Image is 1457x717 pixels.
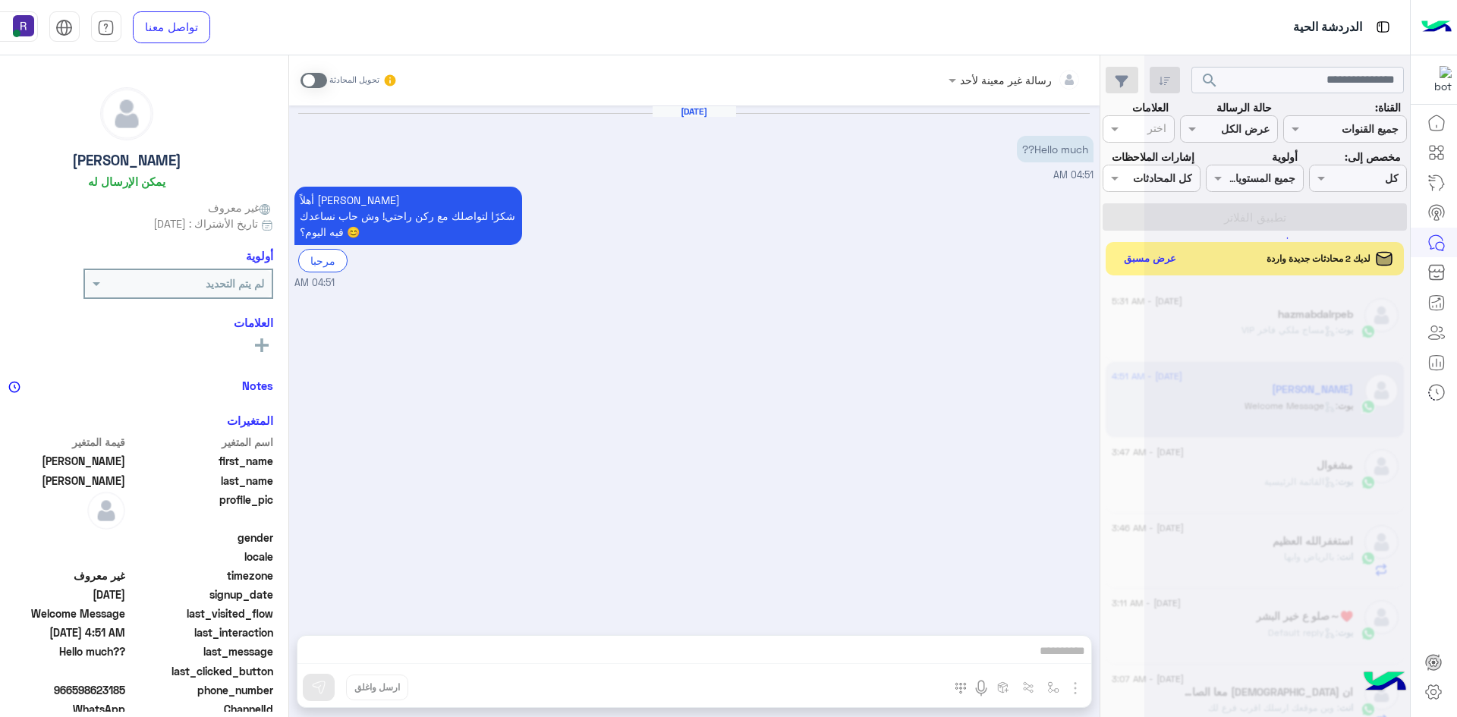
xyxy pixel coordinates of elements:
[346,675,408,700] button: ارسل واغلق
[128,701,273,717] span: ChannelId
[1147,120,1169,140] div: اختر
[1132,99,1169,115] label: العلامات
[329,74,379,86] small: تحويل المحادثة
[294,276,335,291] span: 04:51 AM
[1017,136,1094,162] p: 16/8/2025, 4:51 AM
[128,682,273,698] span: phone_number
[1103,203,1407,231] button: تطبيق الفلاتر
[294,187,522,245] p: 16/8/2025, 4:51 AM
[1112,149,1194,165] label: إشارات الملاحظات
[1117,247,1182,269] button: عرض مسبق
[128,549,273,564] span: locale
[128,492,273,527] span: profile_pic
[1053,169,1094,181] span: 04:51 AM
[55,19,73,36] img: tab
[208,200,273,215] span: غير معروف
[128,663,273,679] span: last_clicked_button
[128,530,273,546] span: gender
[88,175,165,188] h6: يمكن الإرسال له
[242,379,273,392] h6: Notes
[13,15,34,36] img: userImage
[298,249,348,272] div: مرحبا
[101,88,153,140] img: defaultAdmin.png
[1374,17,1392,36] img: tab
[653,106,736,117] h6: [DATE]
[91,11,121,43] a: tab
[1358,656,1411,709] img: hulul-logo.png
[128,434,273,450] span: اسم المتغير
[128,568,273,583] span: timezone
[128,473,273,489] span: last_name
[128,605,273,621] span: last_visited_flow
[1424,66,1452,93] img: 322853014244696
[246,249,273,263] h6: أولوية
[1421,11,1452,43] img: Logo
[128,586,273,602] span: signup_date
[1293,17,1362,38] p: الدردشة الحية
[97,19,115,36] img: tab
[133,11,210,43] a: تواصل معنا
[1263,225,1290,251] div: loading...
[227,414,273,427] h6: المتغيرات
[153,215,258,231] span: تاريخ الأشتراك : [DATE]
[8,381,20,393] img: notes
[128,643,273,659] span: last_message
[128,453,273,469] span: first_name
[72,152,181,169] h5: [PERSON_NAME]
[87,492,125,530] img: defaultAdmin.png
[128,624,273,640] span: last_interaction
